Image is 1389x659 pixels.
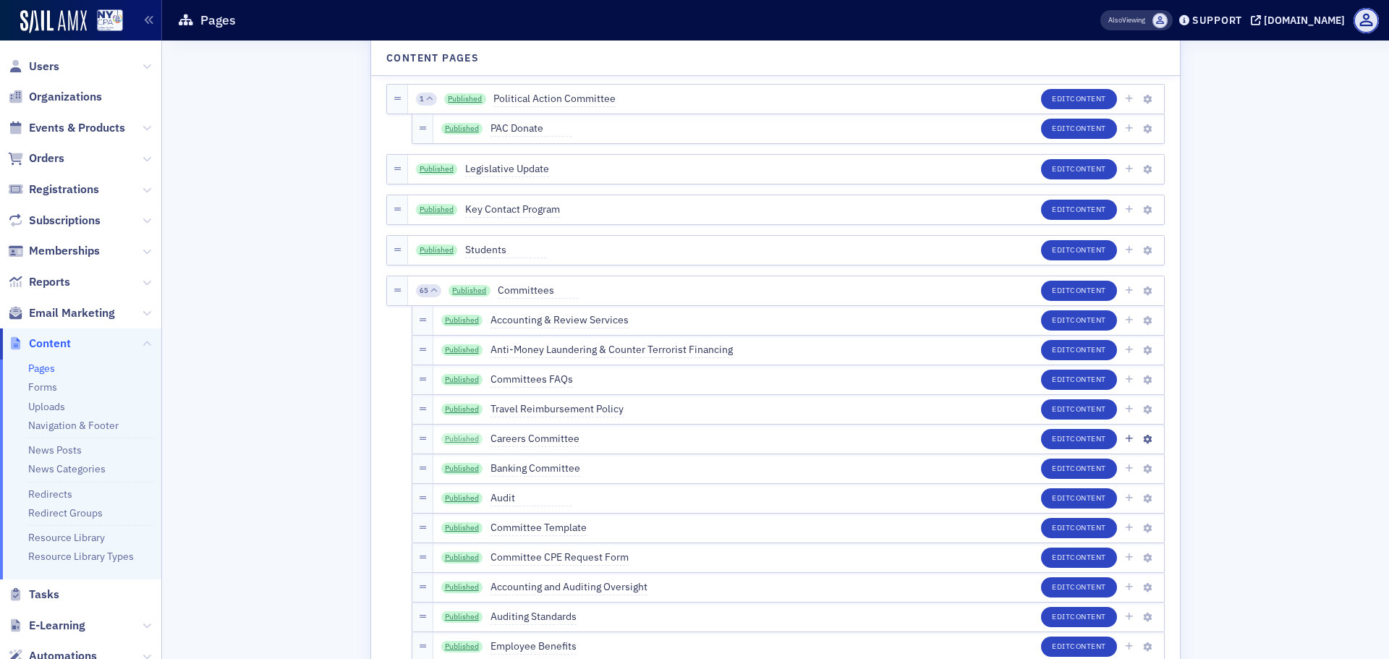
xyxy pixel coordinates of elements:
a: Published [441,552,483,564]
span: Reports [29,274,70,290]
a: Published [441,123,483,135]
button: EditContent [1041,281,1117,301]
button: EditContent [1041,607,1117,627]
a: Published [441,374,483,386]
span: Content [1070,374,1106,384]
span: Content [1070,245,1106,255]
div: Support [1192,14,1242,27]
span: Key Contact Program [465,202,560,218]
a: Redirect Groups [28,506,103,519]
span: Elizabeth Gurvits [1152,13,1168,28]
a: Published [441,611,483,623]
a: Published [416,163,458,175]
span: Legislative Update [465,161,549,177]
h4: Content Pages [386,51,479,66]
a: Published [449,285,490,297]
a: Published [441,404,483,415]
a: Subscriptions [8,213,101,229]
a: Email Marketing [8,305,115,321]
a: E-Learning [8,618,85,634]
a: News Posts [28,443,82,456]
span: Content [1070,344,1106,354]
a: Pages [28,362,55,375]
span: Content [1070,641,1106,651]
button: EditContent [1041,518,1117,538]
button: [DOMAIN_NAME] [1251,15,1350,25]
span: Accounting and Auditing Oversight [490,579,647,595]
span: Content [1070,611,1106,621]
div: Also [1108,15,1122,25]
a: Content [8,336,71,352]
button: EditContent [1041,89,1117,109]
button: EditContent [1041,488,1117,509]
span: Committees FAQs [490,372,573,388]
span: E-Learning [29,618,85,634]
span: Content [1070,93,1106,103]
a: Resource Library Types [28,550,134,563]
span: Careers Committee [490,431,579,447]
span: Travel Reimbursement Policy [490,401,624,417]
span: Accounting & Review Services [490,313,629,328]
a: Events & Products [8,120,125,136]
a: Published [416,204,458,216]
span: Profile [1354,8,1379,33]
a: Tasks [8,587,59,603]
button: EditContent [1041,637,1117,657]
a: Redirects [28,488,72,501]
a: Navigation & Footer [28,419,119,432]
span: Content [1070,522,1106,532]
button: EditContent [1041,459,1117,479]
button: EditContent [1041,577,1117,598]
a: Registrations [8,182,99,197]
a: Orders [8,150,64,166]
span: Content [1070,463,1106,473]
a: News Categories [28,462,106,475]
a: Published [441,315,483,326]
button: EditContent [1041,310,1117,331]
span: Content [1070,493,1106,503]
button: EditContent [1041,340,1117,360]
a: Published [441,463,483,475]
button: EditContent [1041,370,1117,390]
span: 65 [420,286,428,296]
a: Published [444,93,486,105]
a: Forms [28,380,57,394]
a: Published [441,433,483,445]
span: Content [1070,163,1106,174]
a: Published [441,641,483,652]
a: Reports [8,274,70,290]
a: Users [8,59,59,75]
span: Political Action Committee [493,91,616,107]
button: EditContent [1041,119,1117,139]
a: Uploads [28,400,65,413]
span: PAC Donate [490,121,572,137]
button: EditContent [1041,159,1117,179]
span: Auditing Standards [490,609,577,625]
span: Memberships [29,243,100,259]
span: Anti-Money Laundering & Counter Terrorist Financing [490,342,733,358]
a: Memberships [8,243,100,259]
span: 1 [420,94,424,104]
span: Committees [498,283,579,299]
a: Published [441,344,483,356]
span: Content [1070,552,1106,562]
span: Tasks [29,587,59,603]
span: Content [1070,582,1106,592]
span: Students [465,242,546,258]
span: Content [1070,433,1106,443]
span: Content [1070,123,1106,133]
a: Organizations [8,89,102,105]
span: Events & Products [29,120,125,136]
h1: Pages [200,12,236,29]
button: EditContent [1041,200,1117,220]
span: Content [1070,404,1106,414]
button: EditContent [1041,240,1117,260]
span: Content [1070,315,1106,325]
span: Organizations [29,89,102,105]
img: SailAMX [20,10,87,33]
span: Orders [29,150,64,166]
span: Content [29,336,71,352]
span: Committee Template [490,520,587,536]
img: SailAMX [97,9,123,32]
